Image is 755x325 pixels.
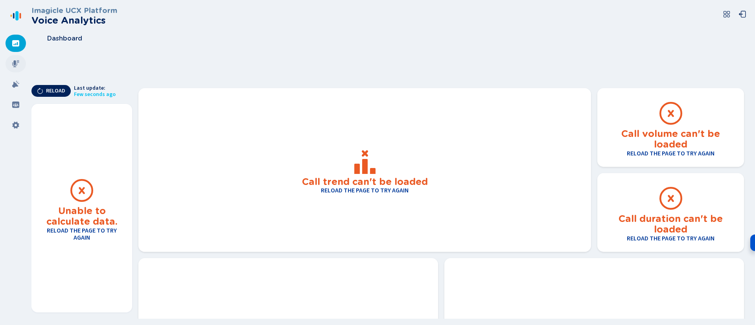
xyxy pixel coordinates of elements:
h3: Unable to calculate data. [41,203,123,227]
h4: Reload the page to try again [321,187,409,194]
h4: Reload the page to try again [41,227,123,242]
svg: dashboard-filled [12,39,20,47]
h3: Imagicle UCX Platform [31,6,117,15]
svg: arrow-clockwise [37,88,43,94]
span: Reload [46,88,65,94]
svg: alarm-filled [12,80,20,88]
h4: Reload the page to try again [627,150,714,157]
svg: box-arrow-left [738,10,746,18]
div: Settings [6,116,26,134]
h3: Call duration can't be loaded [607,211,735,235]
span: Few seconds ago [74,91,116,98]
h2: Voice Analytics [31,15,117,26]
button: Reload [31,85,71,97]
span: Dashboard [47,35,82,42]
div: Dashboard [6,35,26,52]
svg: mic-fill [12,60,20,68]
span: Last update: [74,85,116,91]
h3: Call volume can't be loaded [607,126,735,150]
div: Groups [6,96,26,113]
h3: Call trend can't be loaded [302,174,428,187]
div: Recordings [6,55,26,72]
svg: groups-filled [12,101,20,109]
div: Alarms [6,76,26,93]
h4: Reload the page to try again [627,235,714,242]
